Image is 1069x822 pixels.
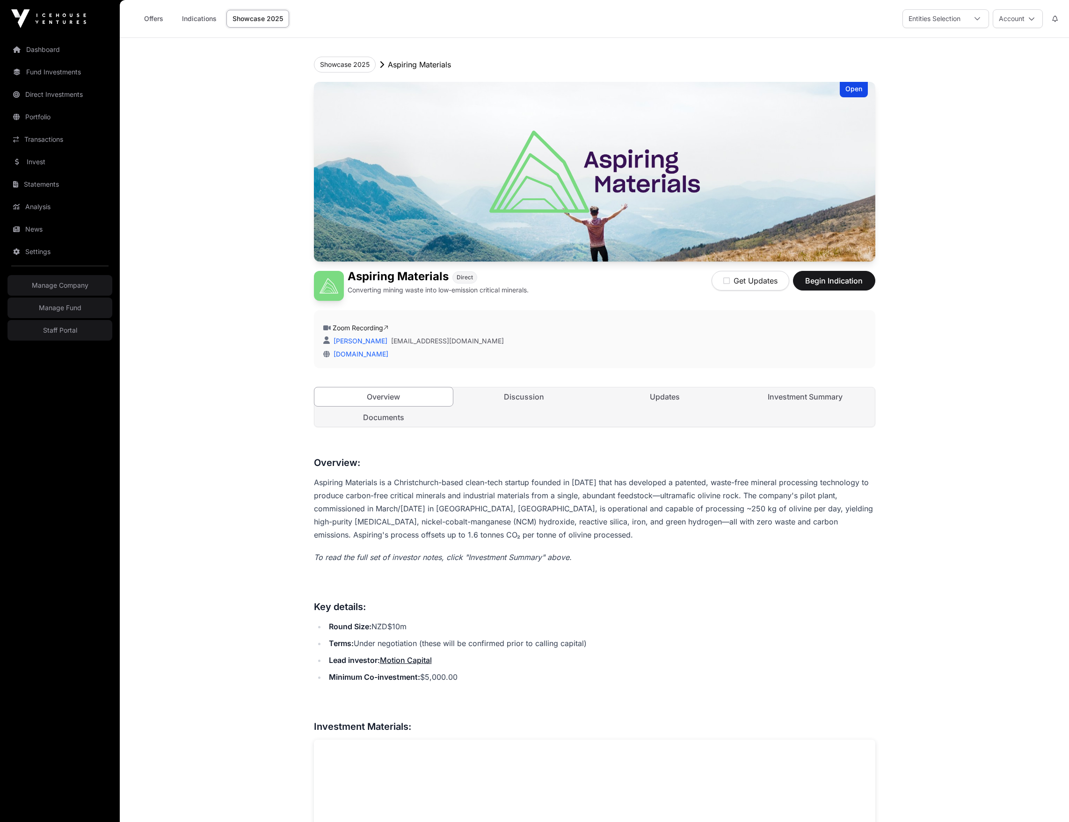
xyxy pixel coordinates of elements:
a: Offers [135,10,172,28]
strong: Lead investor [329,655,378,665]
li: Under negotiation (these will be confirmed prior to calling capital) [326,637,875,650]
p: Aspiring Materials is a Christchurch-based clean-tech startup founded in [DATE] that has develope... [314,476,875,541]
button: Begin Indication [793,271,875,291]
a: Analysis [7,196,112,217]
nav: Tabs [314,387,875,427]
a: Overview [314,387,454,407]
h3: Key details: [314,599,875,614]
a: Fund Investments [7,62,112,82]
em: To read the full set of investor notes, click "Investment Summary" above. [314,553,572,562]
a: Showcase 2025 [226,10,289,28]
div: Entities Selection [903,10,966,28]
a: Discussion [455,387,594,406]
h3: Investment Materials: [314,719,875,734]
a: Investment Summary [736,387,875,406]
a: [EMAIL_ADDRESS][DOMAIN_NAME] [391,336,504,346]
img: Icehouse Ventures Logo [11,9,86,28]
div: Open [840,82,868,97]
a: Direct Investments [7,84,112,105]
a: Updates [596,387,734,406]
p: Aspiring Materials [388,59,451,70]
a: Settings [7,241,112,262]
a: Statements [7,174,112,195]
a: Manage Fund [7,298,112,318]
a: Begin Indication [793,280,875,290]
strong: Round Size: [329,622,371,631]
a: Transactions [7,129,112,150]
a: Motion Capital [380,655,432,665]
span: Begin Indication [805,275,864,286]
a: Documents [314,408,453,427]
a: Indications [176,10,223,28]
strong: Terms: [329,639,354,648]
a: [PERSON_NAME] [332,337,387,345]
a: Manage Company [7,275,112,296]
h3: Overview: [314,455,875,470]
button: Showcase 2025 [314,57,376,73]
button: Get Updates [712,271,789,291]
h1: Aspiring Materials [348,271,449,284]
strong: : [378,655,380,665]
span: Direct [457,274,473,281]
a: Dashboard [7,39,112,60]
a: Portfolio [7,107,112,127]
a: News [7,219,112,240]
li: $5,000.00 [326,670,875,684]
a: [DOMAIN_NAME] [330,350,388,358]
img: Aspiring Materials [314,271,344,301]
button: Account [993,9,1043,28]
a: Staff Portal [7,320,112,341]
p: Converting mining waste into low-emission critical minerals. [348,285,529,295]
a: Invest [7,152,112,172]
img: Aspiring Materials [314,82,875,262]
li: NZD$10m [326,620,875,633]
a: Zoom Recording [333,324,388,332]
strong: Minimum Co-investment: [329,672,420,682]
